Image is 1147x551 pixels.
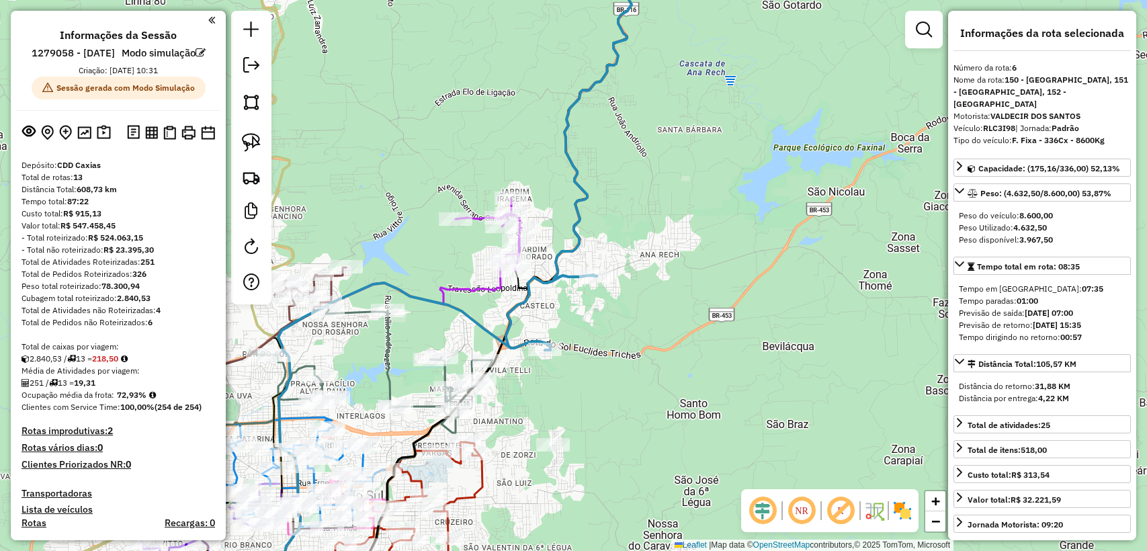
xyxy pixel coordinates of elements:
[968,444,1047,456] div: Total de itens:
[22,220,215,232] div: Valor total:
[22,232,215,244] div: - Total roteirizado:
[959,234,1125,246] div: Peso disponível:
[953,122,1131,134] div: Veículo:
[953,440,1131,458] a: Total de itens:518,00
[56,122,75,143] button: Adicionar Atividades
[1011,495,1061,505] strong: R$ 32.221,59
[238,52,265,82] a: Exportar sessão
[1025,308,1073,318] strong: [DATE] 07:00
[925,491,945,511] a: Zoom in
[959,307,1125,319] div: Previsão de saída:
[103,245,154,255] strong: R$ 23.395,30
[32,77,206,99] span: Sessão gerada com Modo Simulação
[959,283,1125,295] div: Tempo em [GEOGRAPHIC_DATA]:
[88,232,143,243] strong: R$ 524.063,15
[959,295,1125,307] div: Tempo paradas:
[196,48,206,58] em: Alterar nome da sessão
[22,353,215,365] div: 2.840,53 / 13 =
[536,438,570,452] div: Atividade não roteirizada - SUP CAMPOS DA SERRA
[1012,62,1017,73] strong: 6
[959,210,1053,220] span: Peso do veículo:
[953,465,1131,483] a: Custo total:R$ 313,54
[19,122,38,143] button: Exibir sessão original
[953,134,1131,146] div: Tipo do veículo:
[75,123,94,141] button: Otimizar todas as rotas
[306,484,340,497] div: Atividade não roteirizada - CECILIA BOHRER BEBID
[1019,235,1053,245] strong: 3.967,50
[1060,332,1082,342] strong: 00:57
[38,122,56,143] button: Centralizar mapa no depósito ou ponto de apoio
[1041,420,1050,430] strong: 25
[179,123,198,142] button: Imprimir Rotas
[953,257,1131,275] a: Tempo total em rota: 08:35
[1017,296,1038,306] strong: 01:00
[22,171,215,183] div: Total de rotas:
[980,188,1111,198] span: Peso: (4.632,50/8.600,00) 53,87%
[953,515,1131,533] a: Jornada Motorista: 09:20
[977,261,1080,271] span: Tempo total em rota: 08:35
[22,256,215,268] div: Total de Atividades Roteirizadas:
[124,122,142,143] button: Logs desbloquear sessão
[49,379,58,387] i: Total de rotas
[117,390,146,400] strong: 72,93%
[208,12,215,28] a: Clique aqui para minimizar o painel
[22,504,215,515] h4: Lista de veículos
[132,269,146,279] strong: 326
[671,540,953,551] div: Map data © contributors,© 2025 TomTom, Microsoft
[22,517,46,529] h4: Rotas
[990,111,1080,121] strong: VALDECIR DOS SANTOS
[953,75,1128,109] strong: 150 - [GEOGRAPHIC_DATA], 151 - [GEOGRAPHIC_DATA], 152 - [GEOGRAPHIC_DATA]
[1021,445,1047,455] strong: 518,00
[22,304,215,316] div: Total de Atividades não Roteirizadas:
[198,123,218,142] button: Disponibilidade de veículos
[953,183,1131,202] a: Peso: (4.632,50/8.600,00) 53,87%
[22,196,215,208] div: Tempo total:
[120,402,155,412] strong: 100,00%
[959,392,1125,405] div: Distância por entrega:
[953,354,1131,372] a: Distância Total:105,57 KM
[22,159,215,171] div: Depósito:
[959,331,1125,343] div: Tempo dirigindo no retorno:
[94,122,114,143] button: Painel de Sugestão
[22,244,215,256] div: - Total não roteirizado:
[953,375,1131,410] div: Distância Total:105,57 KM
[290,493,323,507] div: Atividade não roteirizada - S E F COMERCIO DE ALIMENTOS LTDA
[238,233,265,263] a: Reroteirizar Sessão
[709,540,711,550] span: |
[953,159,1131,177] a: Capacidade: (175,16/336,00) 52,13%
[148,317,153,327] strong: 6
[67,196,89,206] strong: 87:22
[22,488,215,499] h4: Transportadoras
[22,442,215,454] h4: Rotas vários dias:
[863,500,885,521] img: Fluxo de ruas
[32,47,115,59] h6: 1279058 - [DATE]
[968,358,1076,370] div: Distância Total:
[57,160,101,170] strong: CDD Caxias
[22,280,215,292] div: Peso total roteirizado:
[238,198,265,228] a: Criar modelo
[1036,359,1076,369] span: 105,57 KM
[925,511,945,532] a: Zoom out
[953,204,1131,251] div: Peso: (4.632,50/8.600,00) 53,87%
[101,281,140,291] strong: 78.300,94
[22,365,215,377] div: Média de Atividades por viagem:
[149,391,156,399] em: Média calculada utilizando a maior ocupação (%Peso ou %Cubagem) de cada rota da sessão. Rotas cro...
[983,123,1015,133] strong: RLC3I98
[1015,123,1079,133] span: | Jornada:
[22,208,215,220] div: Custo total:
[161,123,179,142] button: Visualizar Romaneio
[1052,123,1079,133] strong: Padrão
[824,495,857,527] span: Exibir rótulo
[910,16,937,43] a: Exibir filtros
[22,292,215,304] div: Cubagem total roteirizado:
[121,355,128,363] i: Meta Caixas/viagem: 223,23 Diferença: -4,73
[142,123,161,141] button: Visualizar relatório de Roteirização
[63,208,101,218] strong: R$ 915,13
[22,402,120,412] span: Clientes com Service Time:
[22,268,215,280] div: Total de Pedidos Roteirizados:
[953,415,1131,433] a: Total de atividades:25
[968,420,1050,430] span: Total de atividades:
[22,183,215,196] div: Distância Total:
[1082,284,1103,294] strong: 07:35
[242,93,261,112] img: Selecionar atividades - polígono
